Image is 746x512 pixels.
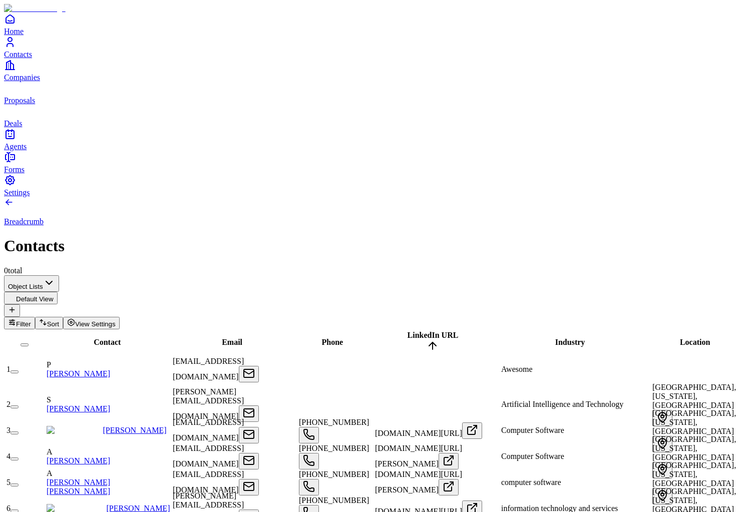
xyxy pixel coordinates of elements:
[4,73,40,82] span: Companies
[35,317,63,329] button: Sort
[408,331,459,339] span: LinkedIn URL
[4,266,742,275] div: 0 total
[375,470,462,494] span: [DOMAIN_NAME][URL][PERSON_NAME]
[47,369,110,378] a: [PERSON_NAME]
[239,405,259,422] button: Open
[439,479,459,495] button: Open
[4,27,24,36] span: Home
[94,338,121,346] span: Contact
[173,418,244,442] span: [EMAIL_ADDRESS][DOMAIN_NAME]
[173,387,244,420] span: [PERSON_NAME][EMAIL_ADDRESS][DOMAIN_NAME]
[239,479,259,495] button: Open
[299,418,369,426] span: [PHONE_NUMBER]
[299,496,369,504] span: [PHONE_NUMBER]
[47,478,110,495] a: [PERSON_NAME] [PERSON_NAME]
[47,360,171,369] div: P
[4,165,25,174] span: Forms
[239,427,259,443] button: Open
[322,338,343,346] span: Phone
[299,444,369,452] span: [PHONE_NUMBER]
[501,365,533,373] span: Awesome
[75,320,116,328] span: View Settings
[652,461,736,487] span: [GEOGRAPHIC_DATA], [US_STATE], [GEOGRAPHIC_DATA]
[4,151,742,174] a: Forms
[173,357,244,381] span: [EMAIL_ADDRESS][DOMAIN_NAME]
[103,426,166,434] a: [PERSON_NAME]
[222,338,242,346] span: Email
[680,338,710,346] span: Location
[7,452,11,460] span: 4
[63,317,120,329] button: View Settings
[375,444,462,468] span: [DOMAIN_NAME][URL][PERSON_NAME]
[439,453,459,469] button: Open
[173,444,244,468] span: [EMAIL_ADDRESS][DOMAIN_NAME]
[4,217,742,226] p: Breadcrumb
[555,338,585,346] span: Industry
[7,478,11,486] span: 5
[4,4,66,13] img: Item Brain Logo
[652,435,736,461] span: [GEOGRAPHIC_DATA], [US_STATE], [GEOGRAPHIC_DATA]
[47,426,103,435] img: Akshay Guthal
[16,320,31,328] span: Filter
[375,429,462,437] span: [DOMAIN_NAME][URL]
[4,128,742,151] a: Agents
[4,82,742,105] a: proposals
[4,96,35,105] span: Proposals
[7,426,11,434] span: 3
[4,188,30,197] span: Settings
[4,174,742,197] a: Settings
[4,36,742,59] a: Contacts
[47,469,171,478] div: A
[47,395,171,404] div: S
[4,105,742,128] a: deals
[4,50,32,59] span: Contacts
[462,422,482,439] button: Open
[652,409,736,435] span: [GEOGRAPHIC_DATA], [US_STATE], [GEOGRAPHIC_DATA]
[47,447,171,456] div: A
[299,479,319,495] button: Open
[4,292,58,304] button: Default View
[7,400,11,408] span: 2
[501,478,561,486] span: computer software
[4,237,742,255] h1: Contacts
[47,320,59,328] span: Sort
[4,13,742,36] a: Home
[652,383,736,409] span: [GEOGRAPHIC_DATA], [US_STATE], [GEOGRAPHIC_DATA]
[239,366,259,382] button: Open
[4,119,22,128] span: Deals
[47,404,110,413] a: [PERSON_NAME]
[299,453,319,469] button: Open
[7,365,11,373] span: 1
[4,142,27,151] span: Agents
[501,426,564,434] span: Computer Software
[4,200,742,226] a: Breadcrumb
[501,452,564,460] span: Computer Software
[4,317,35,329] button: Filter
[501,400,623,408] span: Artificial Intelligence and Technology
[299,470,369,478] span: [PHONE_NUMBER]
[4,59,742,82] a: Companies
[239,453,259,469] button: Open
[299,427,319,443] button: Open
[173,470,244,494] span: [EMAIL_ADDRESS][DOMAIN_NAME]
[47,456,110,465] a: [PERSON_NAME]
